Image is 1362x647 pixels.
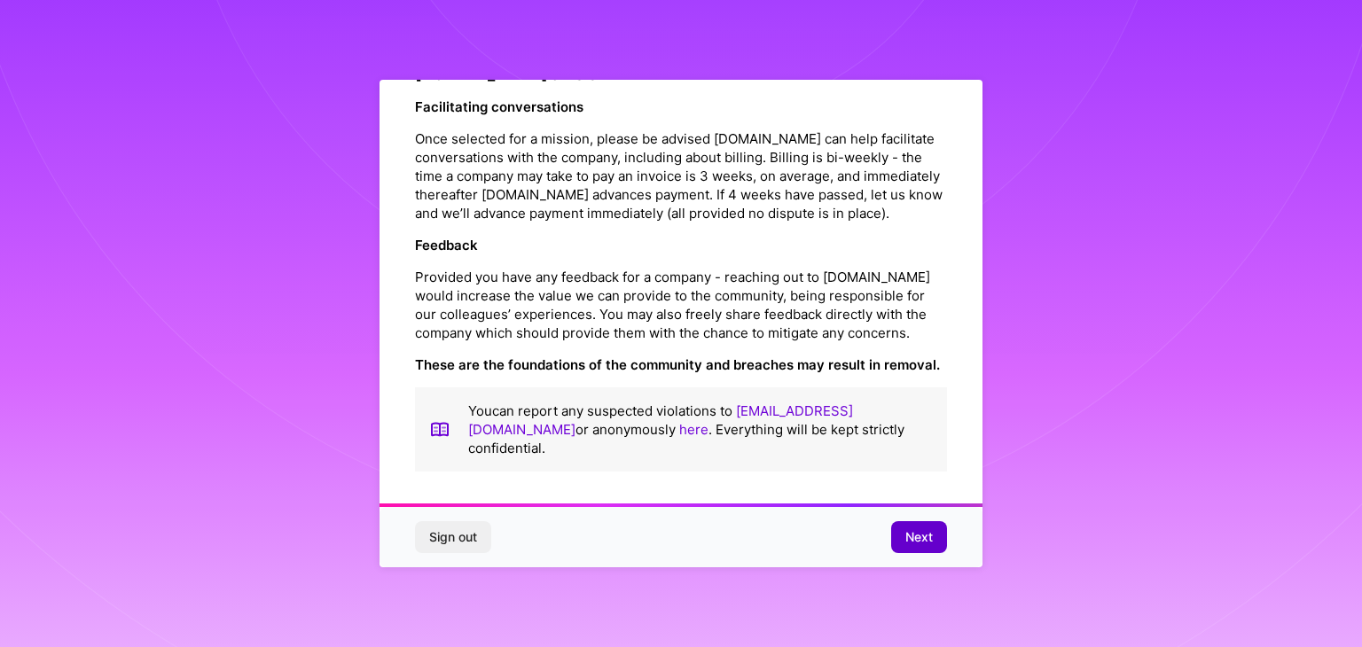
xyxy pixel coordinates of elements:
[468,402,853,438] a: [EMAIL_ADDRESS][DOMAIN_NAME]
[679,421,708,438] a: here
[468,401,933,457] p: You can report any suspected violations to or anonymously . Everything will be kept strictly conf...
[415,98,583,115] strong: Facilitating conversations
[415,129,947,222] p: Once selected for a mission, please be advised [DOMAIN_NAME] can help facilitate conversations wi...
[415,237,478,253] strong: Feedback
[891,521,947,553] button: Next
[429,401,450,457] img: book icon
[415,268,947,342] p: Provided you have any feedback for a company - reaching out to [DOMAIN_NAME] would increase the v...
[415,356,940,373] strong: These are the foundations of the community and breaches may result in removal.
[429,528,477,546] span: Sign out
[415,521,491,553] button: Sign out
[905,528,933,546] span: Next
